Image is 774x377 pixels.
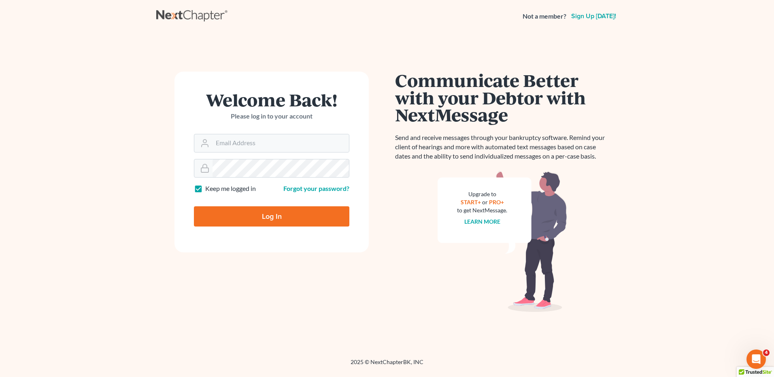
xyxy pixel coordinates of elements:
[746,349,766,369] iframe: Intercom live chat
[482,199,488,205] span: or
[457,190,507,198] div: Upgrade to
[194,206,349,227] input: Log In
[570,13,618,19] a: Sign up [DATE]!
[395,133,610,161] p: Send and receive messages through your bankruptcy software. Remind your client of hearings and mo...
[283,184,349,192] a: Forgot your password?
[457,206,507,214] div: to get NextMessage.
[464,218,500,225] a: Learn more
[213,134,349,152] input: Email Address
[205,184,256,193] label: Keep me logged in
[156,358,618,373] div: 2025 © NextChapterBK, INC
[763,349,770,356] span: 4
[461,199,481,205] a: START+
[194,112,349,121] p: Please log in to your account
[194,91,349,108] h1: Welcome Back!
[523,12,566,21] strong: Not a member?
[489,199,504,205] a: PRO+
[395,72,610,123] h1: Communicate Better with your Debtor with NextMessage
[438,171,567,312] img: nextmessage_bg-59042aed3d76b12b5cd301f8e5b87938c9018125f34e5fa2b7a6b67550977c72.svg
